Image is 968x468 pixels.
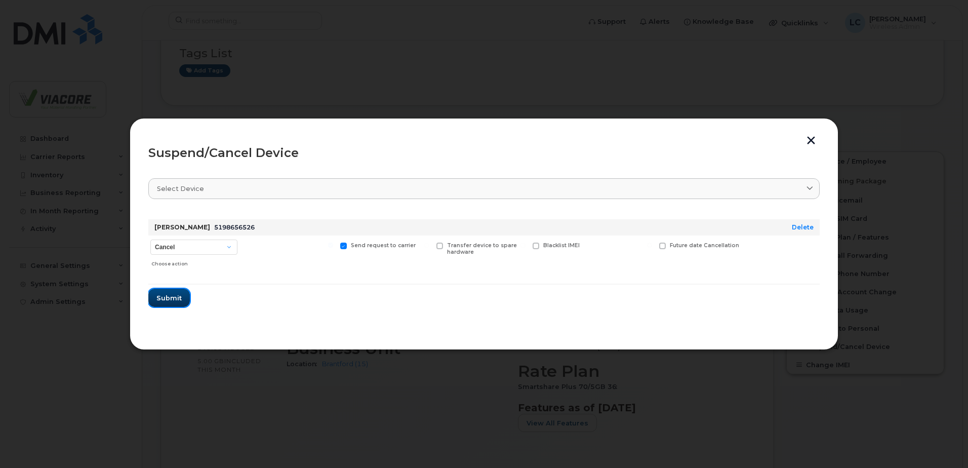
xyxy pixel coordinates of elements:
[157,184,204,193] span: Select device
[670,242,739,249] span: Future date Cancellation
[328,243,333,248] input: Send request to carrier
[148,147,820,159] div: Suspend/Cancel Device
[424,243,429,248] input: Transfer device to spare hardware
[351,242,416,249] span: Send request to carrier
[792,223,814,231] a: Delete
[156,293,182,303] span: Submit
[148,178,820,199] a: Select device
[154,223,210,231] strong: [PERSON_NAME]
[543,242,580,249] span: Blacklist IMEI
[447,242,517,255] span: Transfer device to spare hardware
[151,256,237,268] div: Choose action
[647,243,652,248] input: Future date Cancellation
[214,223,255,231] span: 5198656526
[520,243,526,248] input: Blacklist IMEI
[148,289,190,307] button: Submit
